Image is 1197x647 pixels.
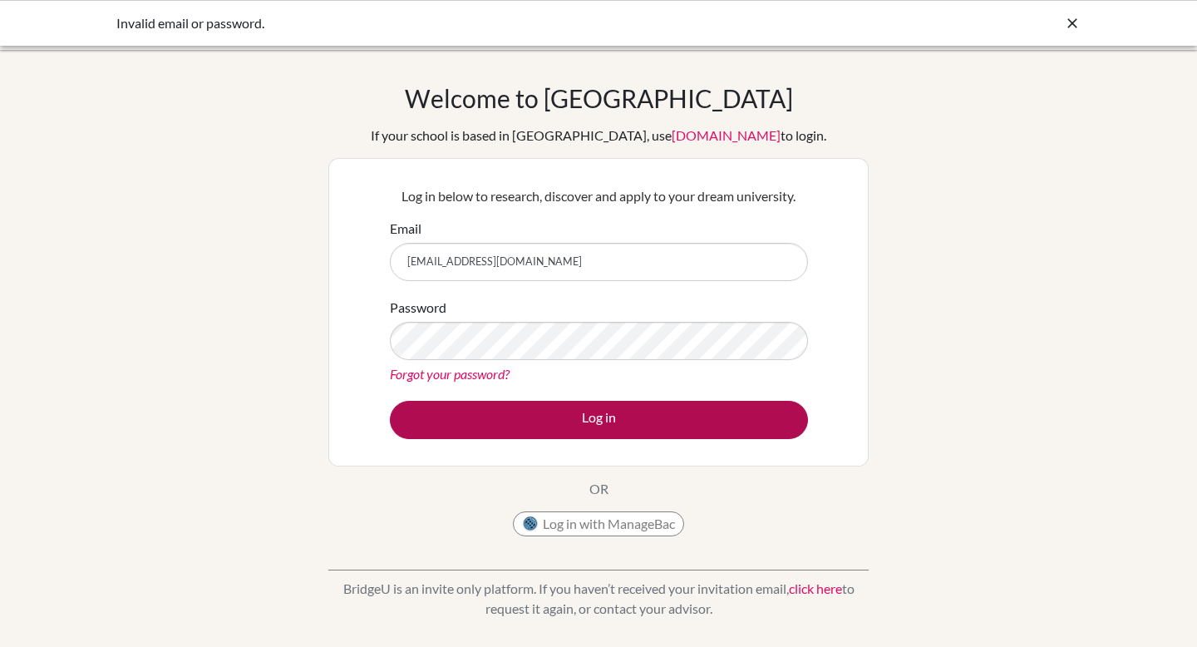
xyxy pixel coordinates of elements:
p: Log in below to research, discover and apply to your dream university. [390,186,808,206]
a: click here [789,580,842,596]
button: Log in [390,401,808,439]
h1: Welcome to [GEOGRAPHIC_DATA] [405,83,793,113]
p: BridgeU is an invite only platform. If you haven’t received your invitation email, to request it ... [328,579,869,619]
div: Invalid email or password. [116,13,831,33]
label: Email [390,219,421,239]
button: Log in with ManageBac [513,511,684,536]
a: Forgot your password? [390,366,510,382]
label: Password [390,298,446,318]
div: If your school is based in [GEOGRAPHIC_DATA], use to login. [371,126,826,146]
p: OR [589,479,608,499]
a: [DOMAIN_NAME] [672,127,781,143]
